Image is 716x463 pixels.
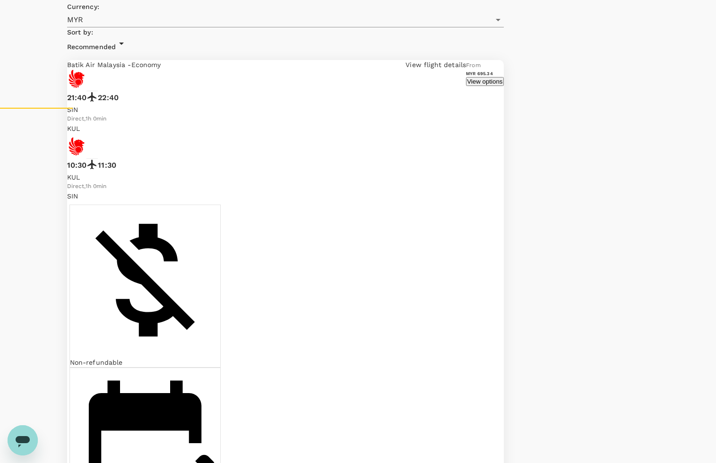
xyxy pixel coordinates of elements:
div: Direct , 1h 0min [67,114,466,124]
p: SIN [67,105,466,114]
p: 11:30 [98,160,116,171]
p: KUL [67,124,466,133]
p: KUL [67,172,466,182]
iframe: Button to launch messaging window [8,425,38,455]
span: Non-refundable [70,359,127,366]
p: 10:30 [67,160,87,171]
p: SIN [67,191,466,201]
div: Non-refundable [69,205,221,368]
img: OD [67,137,86,156]
div: Direct , 1h 0min [67,182,466,191]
